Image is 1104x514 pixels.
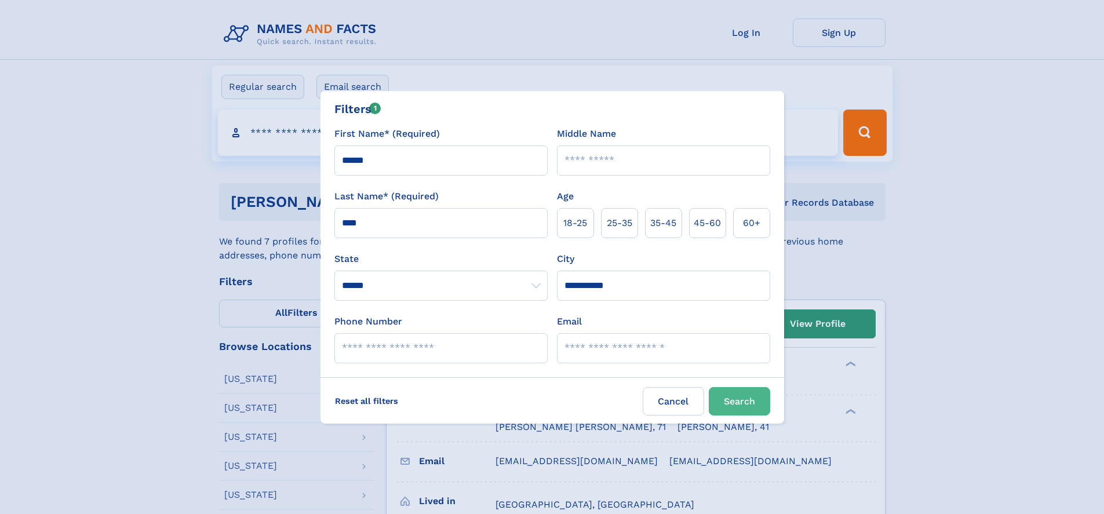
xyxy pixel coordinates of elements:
[694,216,721,230] span: 45‑60
[334,127,440,141] label: First Name* (Required)
[327,387,406,415] label: Reset all filters
[557,315,582,329] label: Email
[334,100,381,118] div: Filters
[709,387,770,415] button: Search
[643,387,704,415] label: Cancel
[334,252,548,266] label: State
[650,216,676,230] span: 35‑45
[334,315,402,329] label: Phone Number
[334,189,439,203] label: Last Name* (Required)
[743,216,760,230] span: 60+
[563,216,587,230] span: 18‑25
[557,189,574,203] label: Age
[557,252,574,266] label: City
[607,216,632,230] span: 25‑35
[557,127,616,141] label: Middle Name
